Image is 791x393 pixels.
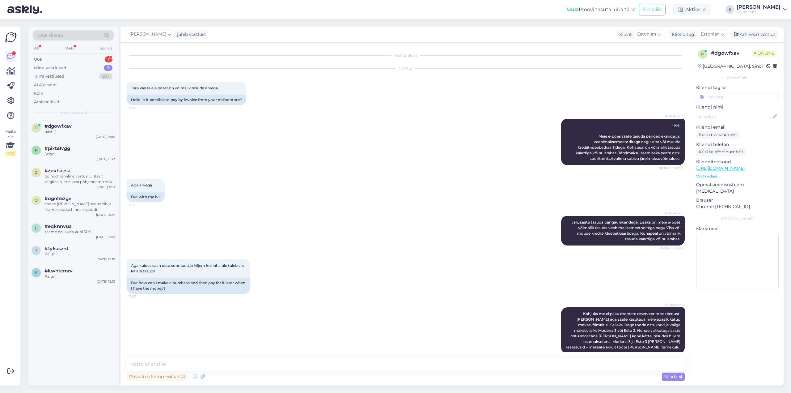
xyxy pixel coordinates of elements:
[737,5,787,15] a: [PERSON_NAME]Luutar OÜ
[660,302,683,307] span: AI Assistent
[129,203,152,207] span: 12:41
[34,73,64,79] div: Tiimi vestlused
[669,31,696,38] div: Klienditugi
[34,56,42,62] div: Uus
[696,113,772,120] input: Lisa nimi
[59,110,87,115] span: Minu vestlused
[696,141,779,148] p: Kliendi telefon
[104,65,112,71] div: 7
[44,173,115,185] div: polnud närviline vastus. Lihtsalt selgitasin, et ei pea põhjendama miks antud toodet ei võeta vastu
[34,82,57,88] div: AI Assistent
[566,311,681,349] span: Kahjuks me ei paku esemete reserveerimise teenust. [PERSON_NAME] aga saate kasutada meie edasilük...
[44,129,115,135] div: hästi :)
[96,135,115,139] div: [DATE] 13:05
[658,165,683,170] span: Nähtud ✓ 12:40
[36,248,37,253] span: 1
[696,148,746,156] div: Küsi telefoninumbrit
[664,374,682,379] span: Saada
[129,294,152,299] span: 12:43
[33,44,40,52] div: All
[701,31,720,38] span: Estonian
[99,73,112,79] div: 99+
[576,123,681,161] span: Tere! Meie e-poes saate tasuda pangaülekandega, veebimaksemeetoditega nagu Visa või muude krediit...
[131,86,218,90] span: Tere kas teie e poest on võimalik tasuda arvega
[660,114,683,118] span: AI Assistent
[35,226,37,230] span: e
[696,104,779,110] p: Kliendi nimi
[696,75,779,81] div: Kliendi info
[44,201,115,212] div: andke [PERSON_NAME] see sobib ja lisame soodushinna e-poodi
[696,130,740,139] div: Küsi meiliaadressi
[660,211,683,216] span: AI Assistent
[127,95,246,105] div: Hello, is it possible to pay by invoice from your online store?
[44,151,115,157] div: Selge
[701,52,704,56] span: d
[637,31,656,38] span: Estonian
[567,6,579,12] b: Uus!
[96,212,115,217] div: [DATE] 11:04
[696,182,779,188] p: Operatsioonisüsteem
[35,126,38,130] span: d
[35,270,38,275] span: k
[696,124,779,130] p: Kliendi email
[44,274,115,279] div: Palun
[696,197,779,203] p: Brauser
[35,170,37,175] span: z
[696,225,779,232] p: Märkmed
[44,123,72,129] span: #dgowfxav
[696,92,779,101] input: Lisa tag
[127,278,250,294] div: But how can I make a purchase and then pay for it later when I have the money?
[711,49,752,57] div: # dgowfxav
[44,224,72,229] span: #eqknnvua
[97,279,115,284] div: [DATE] 12:13
[38,32,63,39] span: Otsi kliente
[35,148,38,152] span: p
[725,5,734,14] div: K
[567,6,637,13] div: Proovi tasuta juba täna:
[673,4,711,15] div: Aktiivne
[44,196,71,201] span: #ognh5zgv
[696,84,779,91] p: Kliendi tag'id
[5,129,16,156] div: Vaata siia
[131,263,245,273] span: Aga kuidas saan ostu sooritada ja hiljem kui raha üle tuleb siis ka ära tasuda
[44,246,68,251] span: #1y6uszrd
[127,53,685,58] div: Vestlus algas
[34,99,59,105] div: Arhiveeritud
[696,188,779,194] p: [MEDICAL_DATA]
[127,192,165,202] div: But with the bill
[698,63,763,70] div: [GEOGRAPHIC_DATA], Sindi
[131,183,152,187] span: Aga arvega
[696,165,745,171] a: [URL][DOMAIN_NAME]
[34,90,43,96] div: Kõik
[127,66,685,71] div: [DATE]
[34,65,66,71] div: Minu vestlused
[44,168,70,173] span: #zpkhaesa
[127,373,187,381] div: Privaatne kommentaar
[97,185,115,189] div: [DATE] 11:31
[175,31,206,38] div: juhib vestlust
[44,146,70,151] span: #pixb8vgg
[737,10,780,15] div: Luutar OÜ
[730,30,778,39] div: Arhiveeri vestlus
[752,50,777,57] span: Online
[96,235,115,239] div: [DATE] 16:55
[696,159,779,165] p: Klienditeekond
[572,220,681,241] span: Jah, saate tasuda pangaülekandega. Lisaks on meie e-poes võimalik tasuda veebimaksemeetoditega na...
[737,5,780,10] div: [PERSON_NAME]
[696,173,779,179] p: Vaata edasi ...
[5,151,16,156] div: 2 / 3
[659,246,683,250] span: Nähtud ✓ 12:41
[99,44,114,52] div: Socials
[35,198,38,203] span: o
[105,56,112,62] div: 1
[44,251,115,257] div: Palun
[97,257,115,262] div: [DATE] 15:15
[64,44,75,52] div: Web
[129,105,152,110] span: 12:40
[5,32,17,43] img: Askly Logo
[44,268,73,274] span: #kwhtcmrv
[44,229,115,235] div: saame pakkuda kuni 50€
[97,157,115,161] div: [DATE] 11:32
[696,216,779,222] div: [PERSON_NAME]
[129,31,166,38] span: [PERSON_NAME]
